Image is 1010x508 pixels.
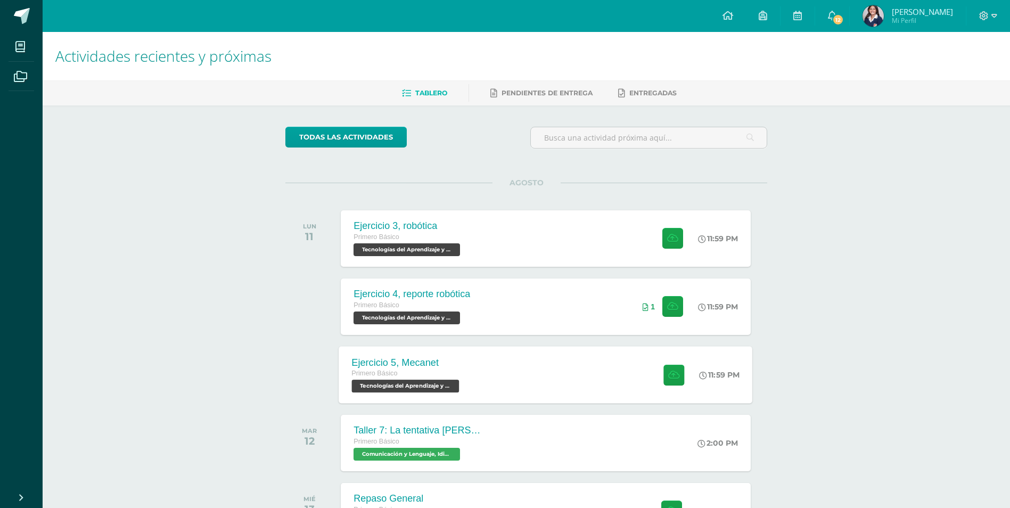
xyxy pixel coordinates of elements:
span: Mi Perfil [892,16,953,25]
div: Ejercicio 5, Mecanet [352,357,462,368]
span: Tablero [415,89,447,97]
div: 11 [303,230,316,243]
div: MAR [302,427,317,435]
span: Primero Básico [354,233,399,241]
div: 11:59 PM [698,302,738,312]
div: Archivos entregados [643,302,655,311]
div: 11:59 PM [700,370,740,380]
span: Tecnologías del Aprendizaje y la Comunicación 'B' [352,380,459,392]
div: LUN [303,223,316,230]
span: Primero Básico [354,301,399,309]
div: 2:00 PM [697,438,738,448]
span: Primero Básico [352,370,398,377]
span: 12 [832,14,844,26]
span: Tecnologías del Aprendizaje y la Comunicación 'B' [354,243,460,256]
a: Tablero [402,85,447,102]
a: todas las Actividades [285,127,407,148]
span: Tecnologías del Aprendizaje y la Comunicación 'B' [354,312,460,324]
span: [PERSON_NAME] [892,6,953,17]
span: 1 [651,302,655,311]
span: AGOSTO [492,178,561,187]
div: MIÉ [303,495,316,503]
a: Pendientes de entrega [490,85,593,102]
div: 11:59 PM [698,234,738,243]
div: Taller 7: La tentativa [PERSON_NAME] [354,425,481,436]
div: Repaso General [354,493,423,504]
span: Actividades recientes y próximas [55,46,272,66]
div: 12 [302,435,317,447]
span: Primero Básico [354,438,399,445]
div: Ejercicio 3, robótica [354,220,463,232]
img: 45b93c165fdb2e50e4ab84a4adc85a81.png [863,5,884,27]
a: Entregadas [618,85,677,102]
span: Comunicación y Lenguaje, Idioma Español 'B' [354,448,460,461]
div: Ejercicio 4, reporte robótica [354,289,470,300]
span: Entregadas [629,89,677,97]
span: Pendientes de entrega [502,89,593,97]
input: Busca una actividad próxima aquí... [531,127,767,148]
